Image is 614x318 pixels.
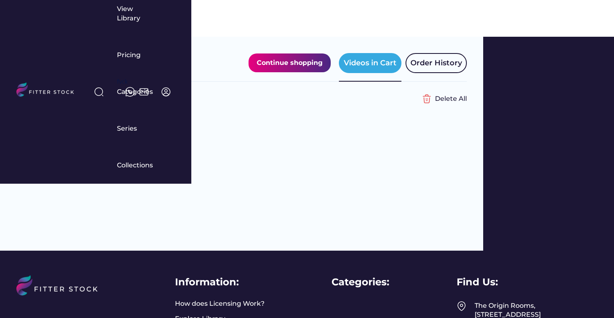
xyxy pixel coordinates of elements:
img: Frame%2051.svg [139,87,149,97]
div: fvck [117,78,128,86]
div: Order History [410,58,462,68]
div: Categories: [332,275,389,289]
div: Delete All [435,94,467,103]
img: LOGO.svg [16,82,81,99]
div: Videos in Cart [344,58,397,68]
div: Find Us: [457,275,498,289]
img: LOGO%20%281%29.svg [16,275,108,316]
div: Pricing [117,51,141,60]
div: Categories [117,87,153,96]
div: Series [117,124,137,133]
div: Continue shopping [257,58,323,68]
img: profile-circle.svg [161,87,171,97]
div: Information: [175,275,239,289]
img: Frame%2049.svg [457,301,466,311]
img: Group%201000002356%20%282%29.svg [419,91,435,107]
a: How does Licensing Work? [175,299,264,308]
img: meteor-icons_whatsapp%20%281%29.svg [125,87,135,97]
div: View Library [117,4,140,23]
img: search-normal%203.svg [94,87,104,97]
div: Collections [117,161,153,170]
